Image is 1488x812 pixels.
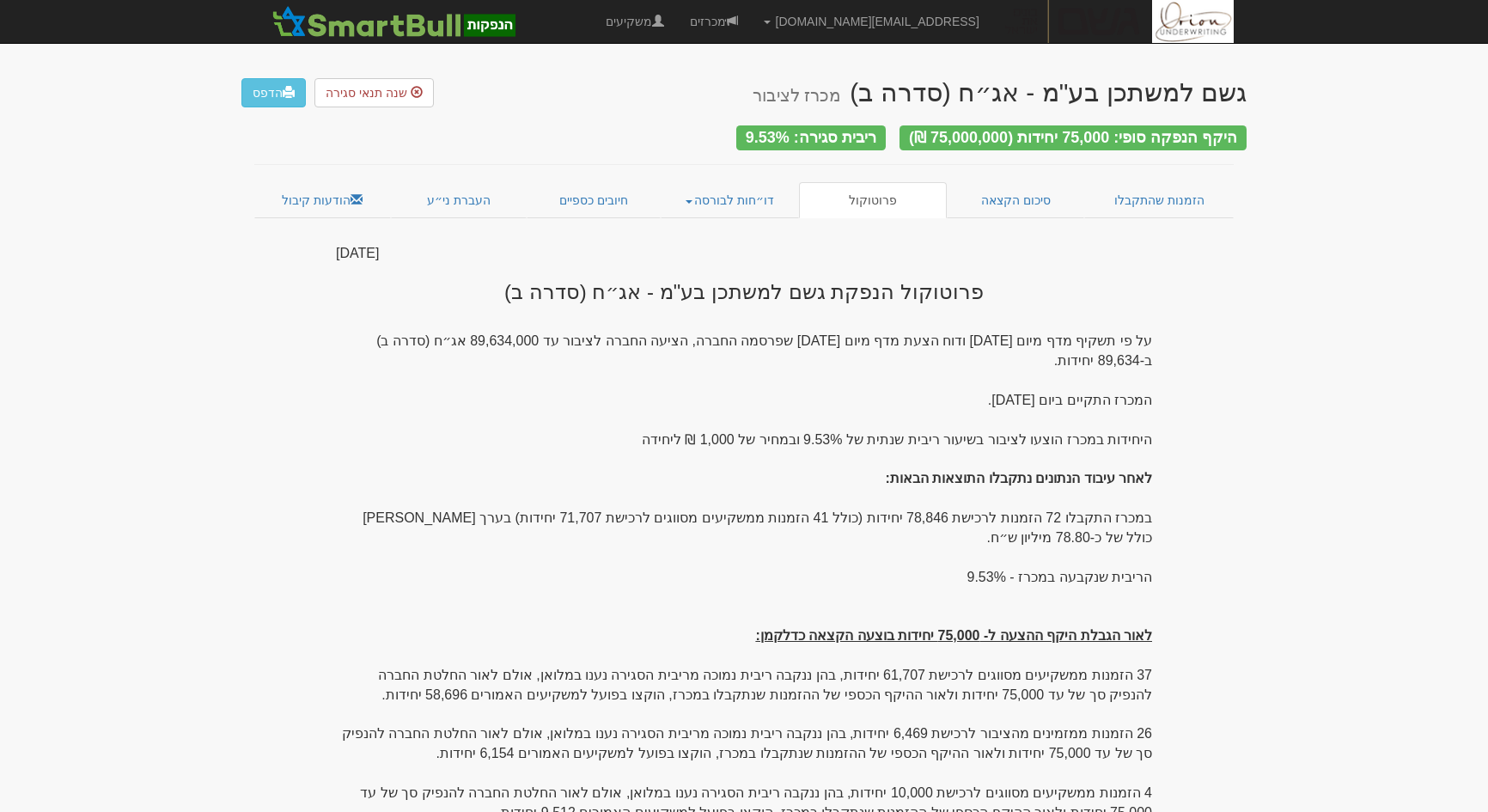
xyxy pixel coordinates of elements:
div: היקף הנפקה סופי: 75,000 יחידות (75,000,000 ₪) [900,125,1247,150]
img: SmartBull Logo [267,4,520,39]
a: דו״חות לבורסה [661,182,800,218]
strong: לאחר עיבוד הנתונים נתקבלו התוצאות הבאות: [885,471,1152,485]
a: הזמנות שהתקבלו [1084,182,1234,218]
a: חיובים כספיים [527,182,661,218]
div: גשם למשתכן בע"מ - אג״ח (סדרה ב) [753,78,1247,107]
a: הודעות קיבול [254,182,391,218]
a: העברת ני״ע [391,182,528,218]
u: לאור הגבלת היקף ההצעה ל- 75,000 יחידות בוצעה הקצאה כדלקמן: [755,628,1152,643]
a: פרוטוקול [799,182,947,218]
a: סיכום הקצאה [947,182,1085,218]
div: [DATE] [336,244,1152,264]
small: מכרז לציבור [753,86,841,105]
h3: פרוטוקול הנפקת גשם למשתכן בע"מ - אג״ח (סדרה ב) [336,281,1152,303]
div: ריבית סגירה: 9.53% [736,125,886,150]
button: שנה תנאי סגירה [314,78,434,107]
span: שנה תנאי סגירה [326,86,407,100]
a: הדפס [241,78,306,107]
